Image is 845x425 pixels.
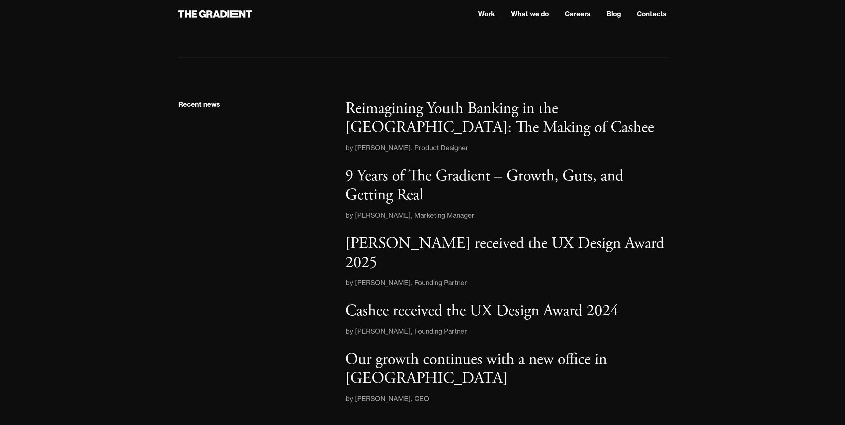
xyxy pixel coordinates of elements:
div: by [345,326,355,337]
p: 9 Years of The Gradient – Growth, Guts, and Getting Real [345,166,623,205]
div: [PERSON_NAME] [355,143,411,153]
div: , [411,210,414,221]
a: Cashee received the UX Design Award 2024 [345,301,667,321]
a: Contacts [637,9,667,19]
div: by [345,210,355,221]
div: , [411,277,414,288]
a: Careers [565,9,591,19]
div: CEO [414,393,429,404]
p: Cashee received the UX Design Award 2024 [345,301,618,321]
a: What we do [511,9,549,19]
a: [PERSON_NAME] received the UX Design Award 2025 [345,234,667,272]
div: [PERSON_NAME] [355,393,411,404]
div: [PERSON_NAME] [355,210,411,221]
a: Blog [607,9,621,19]
div: [PERSON_NAME] [355,326,411,337]
a: Reimagining Youth Banking in the [GEOGRAPHIC_DATA]: The Making of Cashee [345,99,667,137]
div: by [345,277,355,288]
p: Our growth continues with a new office in [GEOGRAPHIC_DATA] [345,349,607,389]
div: , [411,393,414,404]
div: Product Designer [414,143,468,153]
div: , [411,326,414,337]
div: Marketing Manager [414,210,474,221]
a: Work [478,9,495,19]
div: , [411,143,414,153]
div: by [345,143,355,153]
p: Reimagining Youth Banking in the [GEOGRAPHIC_DATA]: The Making of Cashee [345,98,654,138]
div: Founding Partner [414,326,467,337]
div: [PERSON_NAME] [355,277,411,288]
a: 9 Years of The Gradient – Growth, Guts, and Getting Real [345,166,667,205]
p: [PERSON_NAME] received the UX Design Award 2025 [345,233,664,273]
div: Recent news [178,100,220,109]
div: Founding Partner [414,277,467,288]
a: Our growth continues with a new office in [GEOGRAPHIC_DATA] [345,350,667,388]
div: by [345,393,355,404]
